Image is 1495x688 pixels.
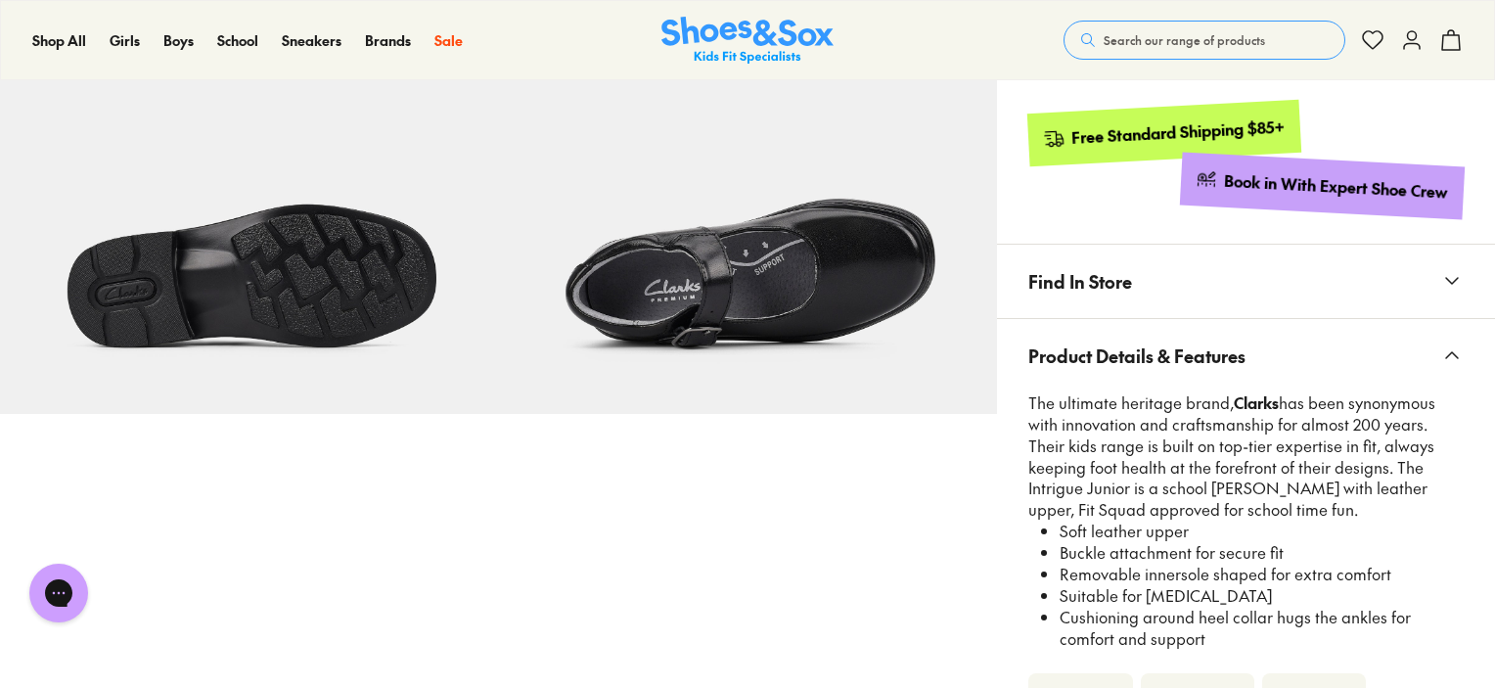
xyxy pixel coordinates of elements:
[163,30,194,51] a: Boys
[1224,170,1449,204] div: Book in With Expert Shoe Crew
[32,30,86,51] a: Shop All
[1028,252,1132,310] span: Find In Store
[1180,152,1465,219] a: Book in With Expert Shoe Crew
[661,17,834,65] a: Shoes & Sox
[1060,607,1464,650] li: Cushioning around heel collar hugs the ankles for comfort and support
[110,30,140,50] span: Girls
[434,30,463,50] span: Sale
[365,30,411,50] span: Brands
[1060,542,1464,564] li: Buckle attachment for secure fit
[217,30,258,51] a: School
[32,30,86,50] span: Shop All
[1060,564,1464,585] li: Removable innersole shaped for extra comfort
[282,30,341,51] a: Sneakers
[661,17,834,65] img: SNS_Logo_Responsive.svg
[365,30,411,51] a: Brands
[1234,391,1279,413] strong: Clarks
[997,319,1495,392] button: Product Details & Features
[1070,115,1285,148] div: Free Standard Shipping $85+
[434,30,463,51] a: Sale
[1060,585,1464,607] li: Suitable for [MEDICAL_DATA]
[163,30,194,50] span: Boys
[1026,100,1300,166] a: Free Standard Shipping $85+
[997,245,1495,318] button: Find In Store
[1028,392,1464,522] p: The ultimate heritage brand, has been synonymous with innovation and craftsmanship for almost 200...
[282,30,341,50] span: Sneakers
[217,30,258,50] span: School
[1060,521,1464,542] li: Soft leather upper
[20,557,98,629] iframe: Gorgias live chat messenger
[110,30,140,51] a: Girls
[1064,21,1345,60] button: Search our range of products
[1104,31,1265,49] span: Search our range of products
[1028,327,1246,385] span: Product Details & Features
